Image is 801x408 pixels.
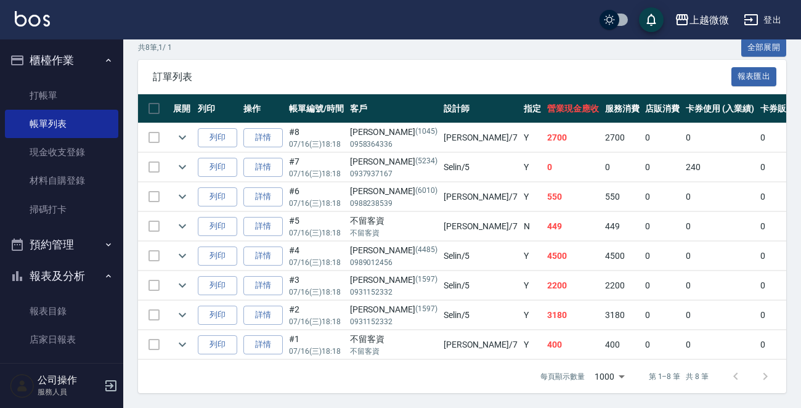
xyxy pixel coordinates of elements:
td: 400 [544,330,602,359]
td: Selin /5 [441,242,521,271]
td: 0 [642,271,683,300]
button: expand row [173,158,192,176]
button: 列印 [198,276,237,295]
td: 4500 [544,242,602,271]
th: 服務消費 [602,94,643,123]
td: Selin /5 [441,301,521,330]
td: #6 [286,182,347,211]
button: expand row [173,128,192,147]
td: #1 [286,330,347,359]
a: 詳情 [243,276,283,295]
td: 0 [683,301,757,330]
td: 2700 [544,123,602,152]
a: 詳情 [243,158,283,177]
td: Y [521,153,544,182]
td: #2 [286,301,347,330]
div: 不留客資 [350,333,437,346]
button: expand row [173,247,192,265]
td: 0 [683,212,757,241]
p: 07/16 (三) 18:18 [289,198,344,209]
div: [PERSON_NAME] [350,155,437,168]
button: 預約管理 [5,229,118,261]
div: 不留客資 [350,214,437,227]
button: 上越微微 [670,7,734,33]
td: [PERSON_NAME] /7 [441,123,521,152]
th: 營業現金應收 [544,94,602,123]
th: 指定 [521,94,544,123]
td: 0 [642,182,683,211]
td: 0 [642,242,683,271]
td: [PERSON_NAME] /7 [441,212,521,241]
td: Selin /5 [441,153,521,182]
td: 0 [642,301,683,330]
th: 客戶 [347,94,441,123]
a: 報表目錄 [5,297,118,325]
p: 07/16 (三) 18:18 [289,346,344,357]
p: 0931152332 [350,316,437,327]
td: [PERSON_NAME] /7 [441,182,521,211]
p: 每頁顯示數量 [540,371,585,382]
td: 0 [683,123,757,152]
td: 400 [602,330,643,359]
img: Person [10,373,35,398]
td: 0 [544,153,602,182]
td: N [521,212,544,241]
td: 3180 [602,301,643,330]
a: 帳單列表 [5,110,118,138]
div: 1000 [590,360,629,393]
span: 訂單列表 [153,71,731,83]
button: expand row [173,217,192,235]
td: 0 [683,330,757,359]
div: [PERSON_NAME] [350,274,437,287]
button: expand row [173,276,192,295]
div: 上越微微 [689,12,729,28]
td: #8 [286,123,347,152]
td: 2200 [602,271,643,300]
button: 登出 [739,9,786,31]
p: 0937937167 [350,168,437,179]
td: 449 [544,212,602,241]
p: (5234) [415,155,437,168]
th: 設計師 [441,94,521,123]
button: expand row [173,335,192,354]
th: 列印 [195,94,240,123]
button: 列印 [198,306,237,325]
a: 詳情 [243,128,283,147]
p: 不留客資 [350,346,437,357]
td: Selin /5 [441,271,521,300]
td: 550 [544,182,602,211]
td: Y [521,330,544,359]
td: #7 [286,153,347,182]
button: 列印 [198,247,237,266]
td: Y [521,182,544,211]
td: 0 [683,182,757,211]
td: #4 [286,242,347,271]
img: Logo [15,11,50,27]
button: 列印 [198,187,237,206]
td: 0 [642,212,683,241]
th: 店販消費 [642,94,683,123]
p: (1045) [415,126,437,139]
div: [PERSON_NAME] [350,244,437,257]
a: 掃碼打卡 [5,195,118,224]
p: 不留客資 [350,227,437,239]
a: 打帳單 [5,81,118,110]
p: 07/16 (三) 18:18 [289,139,344,150]
p: 第 1–8 筆 共 8 筆 [649,371,709,382]
p: (1597) [415,274,437,287]
td: Y [521,242,544,271]
td: 0 [602,153,643,182]
p: 07/16 (三) 18:18 [289,227,344,239]
a: 詳情 [243,187,283,206]
p: 服務人員 [38,386,100,398]
button: expand row [173,187,192,206]
td: [PERSON_NAME] /7 [441,330,521,359]
td: #5 [286,212,347,241]
div: [PERSON_NAME] [350,185,437,198]
td: #3 [286,271,347,300]
a: 詳情 [243,306,283,325]
p: 共 8 筆, 1 / 1 [138,42,172,53]
button: expand row [173,306,192,324]
p: 0931152332 [350,287,437,298]
p: (6010) [415,185,437,198]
